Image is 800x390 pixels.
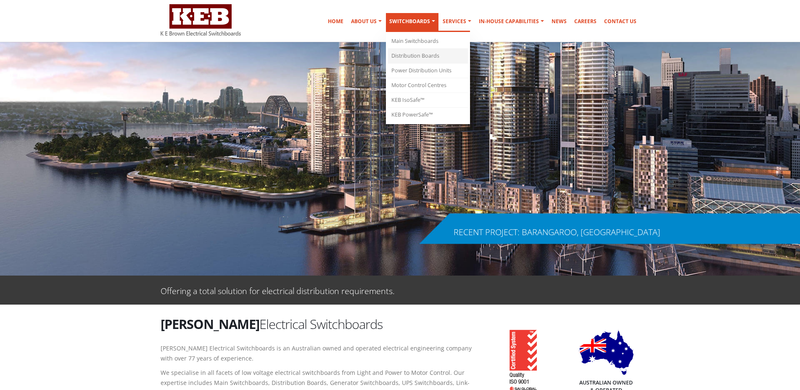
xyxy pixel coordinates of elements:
[388,64,468,78] a: Power Distribution Units
[388,108,468,122] a: KEB PowerSafe™
[388,93,468,108] a: KEB IsoSafe™
[161,4,241,36] img: K E Brown Electrical Switchboards
[388,34,468,49] a: Main Switchboards
[475,13,547,30] a: In-house Capabilities
[161,315,476,333] h2: Electrical Switchboards
[388,49,468,64] a: Distribution Boards
[439,13,475,30] a: Services
[386,13,438,32] a: Switchboards
[161,315,259,333] strong: [PERSON_NAME]
[548,13,570,30] a: News
[388,78,468,93] a: Motor Control Centres
[161,284,395,296] p: Offering a total solution for electrical distribution requirements.
[348,13,385,30] a: About Us
[571,13,600,30] a: Careers
[161,343,476,363] p: [PERSON_NAME] Electrical Switchboards is an Australian owned and operated electrical engineering ...
[454,228,660,236] div: RECENT PROJECT: BARANGAROO, [GEOGRAPHIC_DATA]
[601,13,640,30] a: Contact Us
[325,13,347,30] a: Home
